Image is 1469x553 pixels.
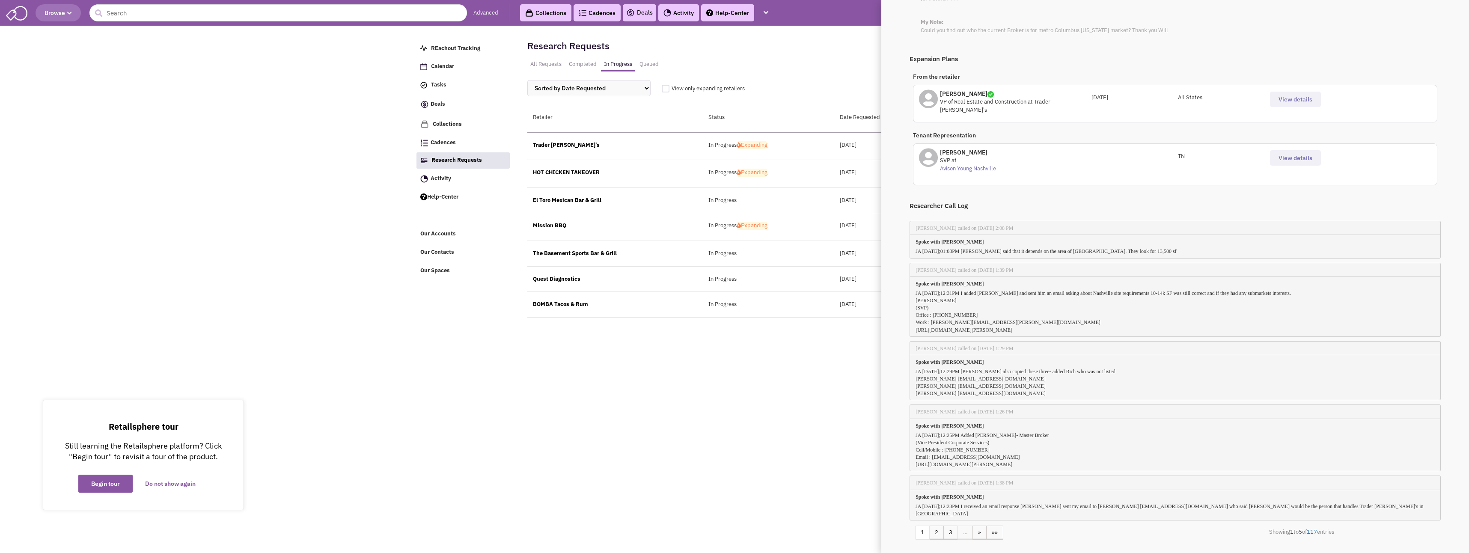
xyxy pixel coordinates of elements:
[36,4,81,21] button: Browse
[703,169,835,179] div: In Progress
[1307,528,1317,535] span: 117
[420,99,429,110] img: icon-deals.svg
[420,120,429,128] img: icon-collection-lavender.png
[416,263,509,279] a: Our Spaces
[1269,525,1435,536] div: Showing to of entries
[527,141,703,149] div: Trader [PERSON_NAME]'s
[916,423,984,429] b: Spoke with [PERSON_NAME]
[416,59,509,75] a: Calendar
[416,116,509,133] a: Collections
[834,196,922,205] div: [DATE]
[416,77,509,93] a: Tasks
[416,41,509,57] a: REachout Tracking
[420,63,427,70] img: Calendar.png
[834,141,922,149] div: [DATE]
[916,281,984,287] b: Spoke with [PERSON_NAME]
[940,98,1091,114] p: VP of Real Estate and Construction at Trader [PERSON_NAME]'s
[943,526,958,540] a: 3
[1299,528,1302,535] span: 5
[416,189,509,205] a: Help-Center
[1091,94,1178,102] div: [DATE]
[579,10,586,16] img: Cadences_logo.png
[601,58,635,72] a: In Progress
[916,480,1013,486] span: [PERSON_NAME] called on [DATE] 1:38 PM
[915,526,930,540] a: 1
[703,250,835,258] div: In Progress
[433,120,462,128] span: Collections
[431,139,456,146] span: Cadences
[834,300,922,309] div: [DATE]
[420,82,427,89] img: icon-tasks.png
[986,526,1003,540] a: »»
[1290,528,1294,535] span: 1
[834,250,922,258] div: [DATE]
[940,157,950,164] span: SVP
[473,9,498,17] a: Advanced
[527,42,610,50] h2: Research Requests
[703,113,835,122] div: Status
[421,158,428,163] img: Research.png
[916,369,1115,396] span: JA [DATE];12:29PM [PERSON_NAME] also copied these three- added Rich who was not listed [PERSON_NA...
[834,169,922,177] div: [DATE]
[416,244,509,261] a: Our Contacts
[431,175,451,182] span: Activity
[566,58,600,71] a: Completed
[636,58,662,71] a: Queued
[420,267,450,274] span: Our Spaces
[921,27,1168,34] span: Could you find out who the current Broker is for metro Columbus [US_STATE] market? Thank you Will
[525,9,533,17] img: icon-collection-lavender-black.svg
[527,169,703,177] div: HOT CHICKEN TAKEOVER
[663,9,671,17] img: Activity.png
[987,91,994,98] img: icon-verified.png
[701,4,754,21] a: Help-Center
[916,225,1013,231] span: [PERSON_NAME] called on [DATE] 2:08 PM
[916,359,984,365] b: Spoke with [PERSON_NAME]
[45,9,72,17] span: Browse
[420,193,427,200] img: help.png
[916,239,984,245] b: Spoke with [PERSON_NAME]
[89,4,467,21] input: Search
[916,290,1291,333] span: JA [DATE];12:31PM I added [PERSON_NAME] and sent him an email asking about Nashville site require...
[834,222,922,230] div: [DATE]
[834,275,922,283] div: [DATE]
[60,440,226,462] p: Still learning the Retailsphere platform? Click "Begin tour" to revisit a tour of the product.
[703,300,835,309] div: In Progress
[1270,150,1321,166] button: View details
[420,140,428,146] img: Cadences_logo.png
[626,8,635,18] img: icon-deals.svg
[913,131,1437,140] p: Tenant Representation
[916,494,984,500] b: Spoke with [PERSON_NAME]
[929,526,944,540] a: 2
[1279,154,1312,162] span: View details
[672,85,745,92] span: View only expanding retailers
[952,157,957,164] span: at
[527,275,703,283] div: Quest Diagnostics
[916,267,1013,273] span: [PERSON_NAME] called on [DATE] 1:39 PM
[916,248,1176,254] span: JA [DATE];01:08PM [PERSON_NAME] said that it depends on the area of [GEOGRAPHIC_DATA]. They look ...
[706,9,713,16] img: help.png
[1178,152,1264,161] p: TN
[416,95,509,114] a: Deals
[420,230,456,238] span: Our Accounts
[527,222,703,230] div: Mission BBQ
[6,4,27,21] img: SmartAdmin
[626,8,653,18] a: Deals
[834,113,922,122] div: Date Requested
[574,4,621,21] a: Cadences
[416,226,509,242] a: Our Accounts
[431,45,480,52] span: REachout Tracking
[737,169,767,177] label: Expanding
[940,165,996,173] a: Avison Young Nashville
[916,409,1013,415] span: [PERSON_NAME] called on [DATE] 1:26 PM
[972,526,987,540] a: »
[703,222,835,232] div: In Progress
[431,63,454,70] span: Calendar
[420,249,454,256] span: Our Contacts
[916,503,1423,517] span: JA [DATE];12:23PM I received an email response [PERSON_NAME] sent my email to [PERSON_NAME] [EMAI...
[1178,94,1264,102] p: All States
[533,113,553,122] label: Retailer
[416,171,509,187] a: Activity
[737,141,767,149] label: Expanding
[1270,92,1321,107] button: View details
[910,201,1441,210] p: Researcher Call Log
